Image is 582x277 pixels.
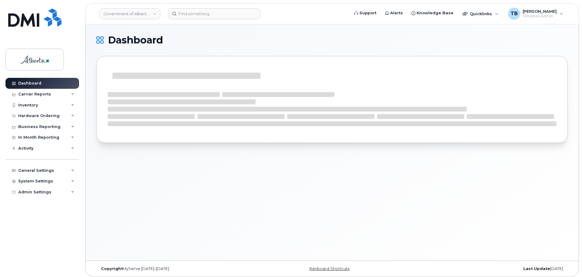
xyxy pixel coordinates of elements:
[101,266,123,271] strong: Copyright
[108,36,163,45] span: Dashboard
[523,266,550,271] strong: Last Update
[411,266,568,271] div: [DATE]
[96,266,254,271] div: MyServe [DATE]–[DATE]
[310,266,349,271] a: Keyboard Shortcuts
